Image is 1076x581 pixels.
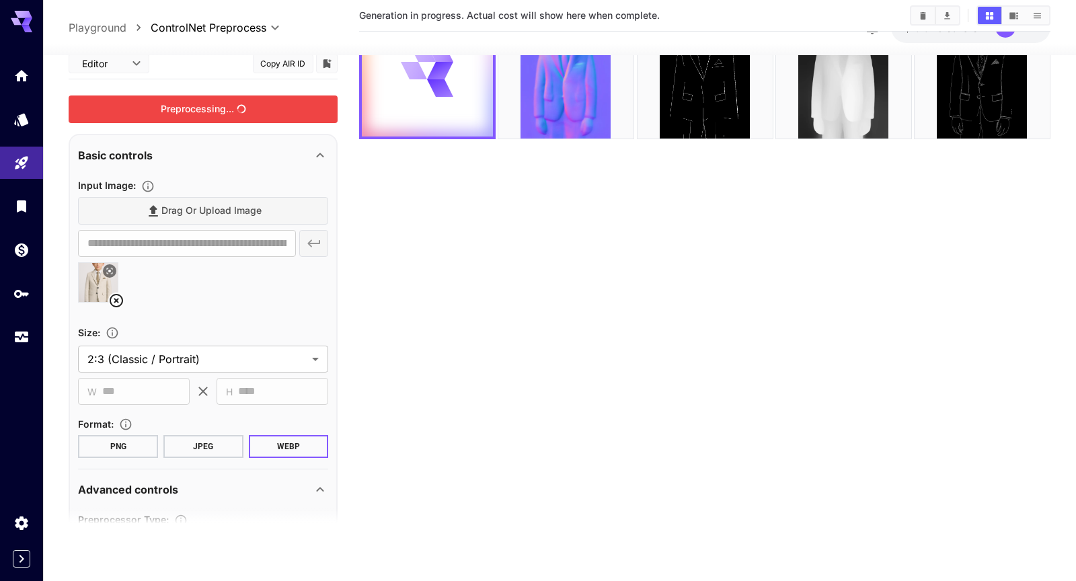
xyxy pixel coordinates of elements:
[13,514,30,531] div: Settings
[13,285,30,302] div: API Keys
[776,3,911,139] img: nHsuJ2GPiMcbGFf0DxJTAAAA==
[13,155,30,171] div: Playground
[87,383,97,399] span: W
[13,329,30,346] div: Usage
[905,22,937,34] span: $19.57
[13,241,30,258] div: Wallet
[911,7,935,24] button: Clear Images
[100,326,124,340] button: Adjust the dimensions of the generated image by specifying its width and height in pixels, or sel...
[976,5,1050,26] div: Show images in grid viewShow images in video viewShow images in list view
[78,326,100,338] span: Size :
[78,418,114,429] span: Format :
[978,7,1001,24] button: Show images in grid view
[935,7,959,24] button: Download All
[78,434,158,457] button: PNG
[78,180,136,191] span: Input Image :
[910,5,960,26] div: Clear ImagesDownload All
[13,550,30,568] button: Expand sidebar
[78,473,328,506] div: Advanced controls
[359,9,660,21] span: Generation in progress. Actual cost will show here when complete.
[87,351,307,367] span: 2:3 (Classic / Portrait)
[638,3,773,139] img: CGH0qW8DyAAAA=
[151,20,266,36] span: ControlNet Preprocess
[1026,7,1049,24] button: Show images in list view
[226,383,233,399] span: H
[69,20,151,36] nav: breadcrumb
[163,434,243,457] button: JPEG
[13,67,30,84] div: Home
[69,20,126,36] a: Playground
[915,3,1050,139] img: CAeJq6mGNLmJ0Z9SHm9m2qh+ItBWllNj6vpqs10Zbj87lchLOopK+dRxJuFgAAAA=
[1002,7,1026,24] button: Show images in video view
[253,53,313,73] button: Copy AIR ID
[321,55,333,71] button: Add to library
[78,481,178,498] p: Advanced controls
[82,56,124,71] span: Editor
[114,418,138,431] button: Choose the file format for the output image.
[937,22,985,34] span: credits left
[249,434,329,457] button: WEBP
[78,147,153,163] p: Basic controls
[13,198,30,215] div: Library
[136,179,160,192] button: Specifies the input image to be processed.
[78,139,328,171] div: Basic controls
[498,3,633,139] img: ULEy1Wt8SEn3EbhybB3E7ifEKA4gSsjmSzAG73ebEgqFkCqXZJzENnIYNcAAA
[13,111,30,128] div: Models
